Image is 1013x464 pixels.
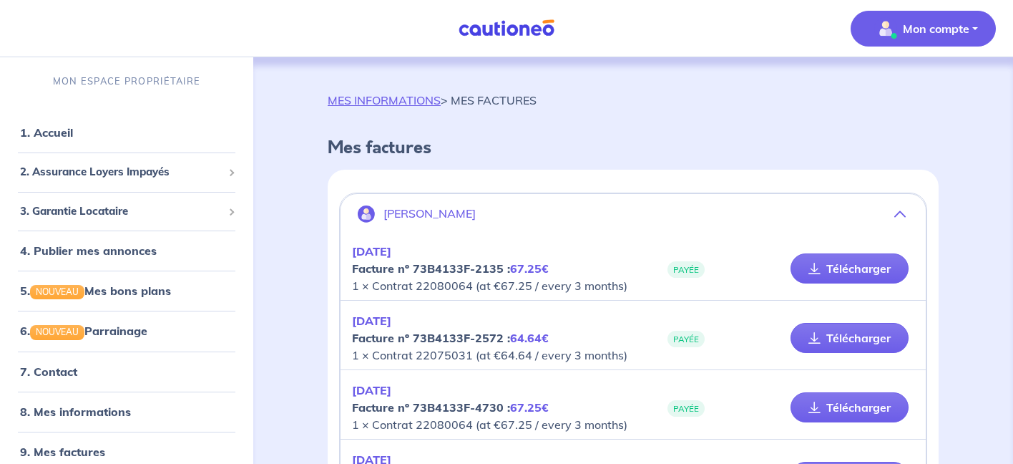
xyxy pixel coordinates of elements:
[352,400,549,415] strong: Facture nº 73B4133F-4730 :
[6,118,248,147] div: 1. Accueil
[851,11,996,47] button: illu_account_valid_menu.svgMon compte
[20,324,147,338] a: 6.NOUVEAUParrainage
[6,158,248,186] div: 2. Assurance Loyers Impayés
[20,125,73,140] a: 1. Accueil
[328,92,537,109] p: > MES FACTURES
[20,364,77,379] a: 7. Contact
[874,17,897,40] img: illu_account_valid_menu.svg
[667,331,705,347] span: PAYÉE
[358,206,375,223] img: illu_account.svg
[6,236,248,265] div: 4. Publier mes annonces
[20,405,131,419] a: 8. Mes informations
[6,276,248,305] div: 5.NOUVEAUMes bons plans
[510,331,549,345] em: 64.64€
[53,74,200,88] p: MON ESPACE PROPRIÉTAIRE
[20,164,222,180] span: 2. Assurance Loyers Impayés
[20,284,171,298] a: 5.NOUVEAUMes bons plans
[453,19,560,37] img: Cautioneo
[352,331,549,345] strong: Facture nº 73B4133F-2572 :
[667,400,705,417] span: PAYÉE
[383,207,476,221] p: [PERSON_NAME]
[20,445,105,459] a: 9. Mes factures
[352,261,549,276] strong: Facture nº 73B4133F-2135 :
[352,243,633,294] p: 1 × Contrat 22080064 (at €67.25 / every 3 months)
[791,323,909,353] a: Télécharger
[6,316,248,345] div: 6.NOUVEAUParrainage
[328,93,441,107] a: MES INFORMATIONS
[352,383,391,397] em: [DATE]
[510,261,549,276] em: 67.25€
[20,203,222,220] span: 3. Garantie Locataire
[352,312,633,364] p: 1 × Contrat 22075031 (at €64.64 / every 3 months)
[6,397,248,426] div: 8. Mes informations
[510,400,549,415] em: 67.25€
[791,392,909,422] a: Télécharger
[328,137,939,158] h4: Mes factures
[352,382,633,433] p: 1 × Contrat 22080064 (at €67.25 / every 3 months)
[341,197,926,231] button: [PERSON_NAME]
[20,243,157,258] a: 4. Publier mes annonces
[352,314,391,328] em: [DATE]
[6,198,248,226] div: 3. Garantie Locataire
[667,261,705,278] span: PAYÉE
[791,253,909,284] a: Télécharger
[352,244,391,258] em: [DATE]
[903,20,969,37] p: Mon compte
[6,357,248,386] div: 7. Contact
